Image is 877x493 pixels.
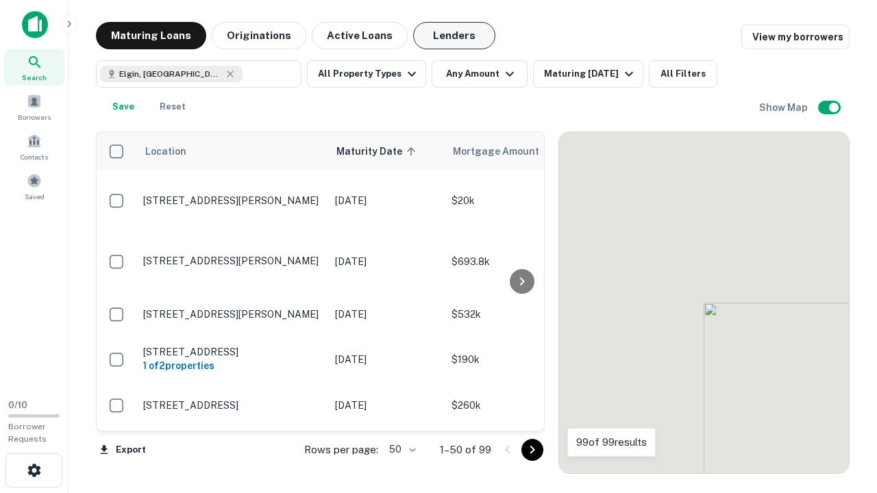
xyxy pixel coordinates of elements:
[21,151,48,162] span: Contacts
[413,22,495,49] button: Lenders
[25,191,45,202] span: Saved
[4,168,64,205] a: Saved
[4,49,64,86] a: Search
[432,60,528,88] button: Any Amount
[143,358,321,373] h6: 1 of 2 properties
[143,399,321,412] p: [STREET_ADDRESS]
[119,68,222,80] span: Elgin, [GEOGRAPHIC_DATA], [GEOGRAPHIC_DATA]
[759,100,810,115] h6: Show Map
[8,400,27,410] span: 0 / 10
[143,308,321,320] p: [STREET_ADDRESS][PERSON_NAME]
[328,132,445,170] th: Maturity Date
[143,255,321,267] p: [STREET_ADDRESS][PERSON_NAME]
[452,193,589,208] p: $20k
[307,60,426,88] button: All Property Types
[145,143,186,160] span: Location
[452,307,589,322] p: $532k
[151,93,195,121] button: Reset
[136,132,328,170] th: Location
[808,383,877,449] iframe: Chat Widget
[143,346,321,358] p: [STREET_ADDRESS]
[8,422,47,444] span: Borrower Requests
[533,60,643,88] button: Maturing [DATE]
[335,193,438,208] p: [DATE]
[521,439,543,461] button: Go to next page
[452,254,589,269] p: $693.8k
[335,398,438,413] p: [DATE]
[544,66,637,82] div: Maturing [DATE]
[649,60,717,88] button: All Filters
[452,352,589,367] p: $190k
[336,143,420,160] span: Maturity Date
[335,254,438,269] p: [DATE]
[96,440,149,460] button: Export
[4,128,64,165] a: Contacts
[96,22,206,49] button: Maturing Loans
[18,112,51,123] span: Borrowers
[304,442,378,458] p: Rows per page:
[143,194,321,207] p: [STREET_ADDRESS][PERSON_NAME]
[452,398,589,413] p: $260k
[445,132,595,170] th: Mortgage Amount
[440,442,491,458] p: 1–50 of 99
[312,22,408,49] button: Active Loans
[576,434,647,451] p: 99 of 99 results
[335,307,438,322] p: [DATE]
[22,11,48,38] img: capitalize-icon.png
[335,352,438,367] p: [DATE]
[453,143,557,160] span: Mortgage Amount
[22,72,47,83] span: Search
[101,93,145,121] button: Save your search to get updates of matches that match your search criteria.
[4,88,64,125] a: Borrowers
[212,22,306,49] button: Originations
[741,25,850,49] a: View my borrowers
[559,132,849,473] div: 0 0
[384,440,418,459] div: 50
